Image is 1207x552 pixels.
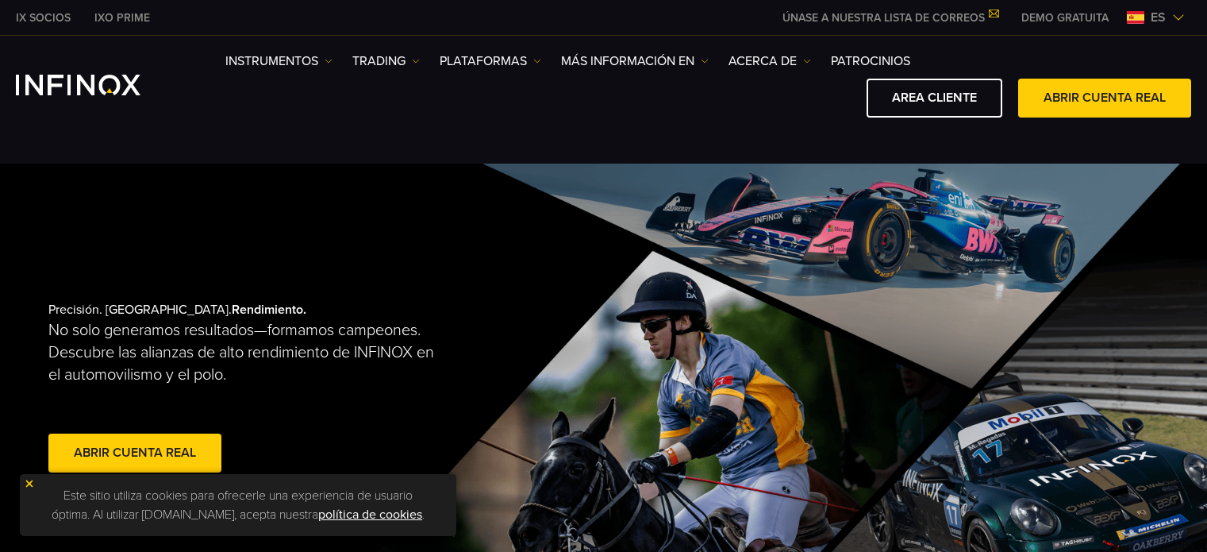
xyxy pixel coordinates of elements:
[4,10,83,26] a: INFINOX
[318,507,422,523] a: política de cookies
[440,52,541,71] a: PLATAFORMAS
[24,478,35,489] img: yellow close icon
[728,52,811,71] a: ACERCA DE
[352,52,420,71] a: TRADING
[83,10,162,26] a: INFINOX
[1018,79,1191,118] a: ABRIR CUENTA REAL
[831,52,910,71] a: Patrocinios
[225,52,333,71] a: Instrumentos
[48,276,548,502] div: Precisión. [GEOGRAPHIC_DATA].
[1009,10,1121,26] a: INFINOX MENU
[232,302,306,318] strong: Rendimiento.
[1144,8,1172,27] span: es
[16,75,178,95] a: INFINOX Logo
[28,482,448,528] p: Este sitio utiliza cookies para ofrecerle una experiencia de usuario óptima. Al utilizar [DOMAIN_...
[48,319,448,386] p: No solo generamos resultados—formamos campeones. Descubre las alianzas de alto rendimiento de INF...
[48,434,221,473] a: Abrir cuenta real
[561,52,709,71] a: Más información en
[867,79,1002,118] a: AREA CLIENTE
[771,11,1009,25] a: ÚNASE A NUESTRA LISTA DE CORREOS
